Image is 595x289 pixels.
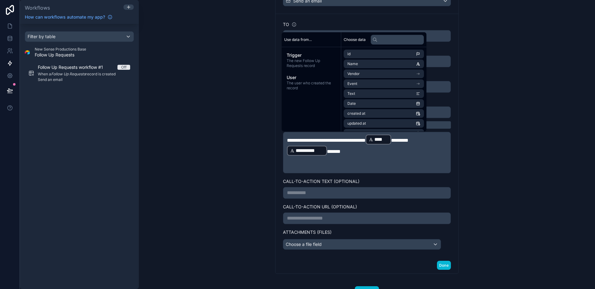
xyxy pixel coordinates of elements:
[283,239,441,249] div: Choose a file field
[25,14,105,20] span: How can workflows automate my app?
[283,229,451,235] label: Attachments (Files)
[437,261,451,270] button: Done
[283,204,451,210] label: Call-to-Action URL (optional)
[287,52,336,58] span: Trigger
[282,47,341,96] div: scrollable content
[287,58,336,68] span: The new Follow Up Requests record
[22,14,115,20] a: How can workflows automate my app?
[344,37,366,42] span: Choose data
[283,178,451,185] label: Call-to-Action Text (optional)
[284,37,312,42] span: Use data from...
[25,5,50,11] span: Workflows
[287,74,336,81] span: User
[287,81,336,91] span: The user who created the record
[283,21,289,28] label: To
[283,239,441,250] button: Choose a file field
